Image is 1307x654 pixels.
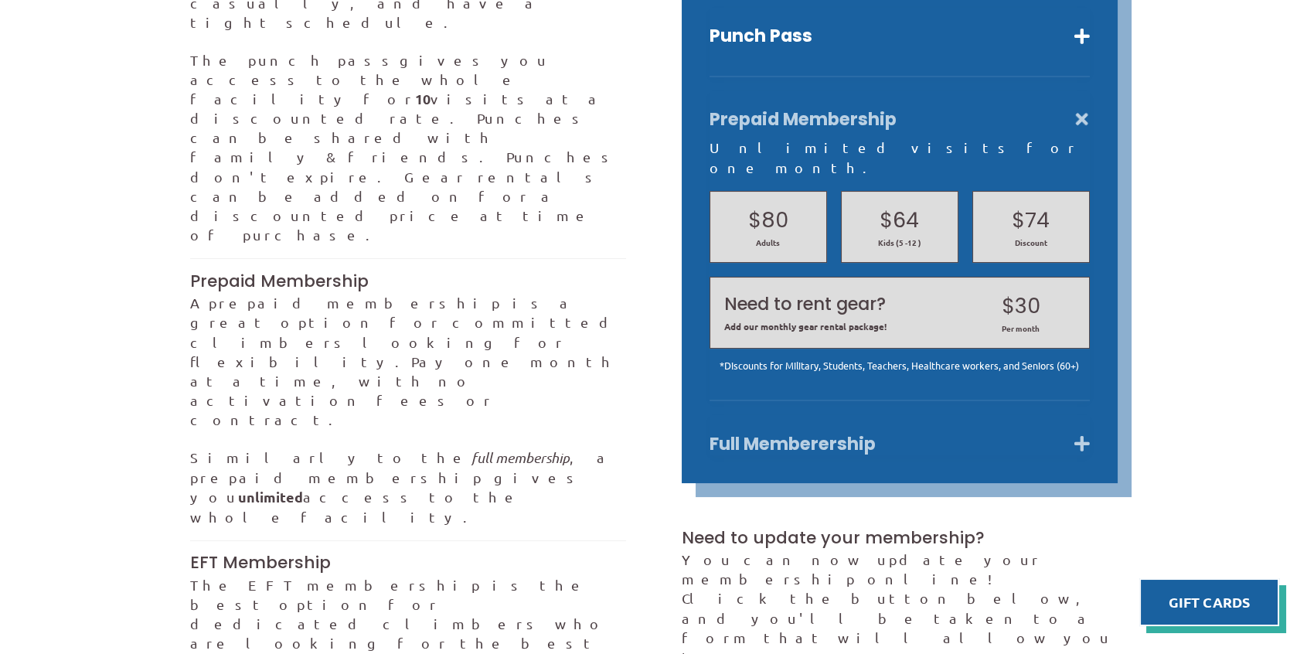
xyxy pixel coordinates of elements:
[724,320,954,332] span: Add our monthly gear rental package!
[190,293,626,429] p: Pay one month at a time, with no activation fees or contract.
[987,206,1075,235] h2: $74
[190,295,623,370] span: A prepaid membership is a great option for committed climbers looking for flexibility.
[967,323,1074,334] span: Per month
[190,52,619,244] span: gives you access to the whole facility for visits at a discounted rate. Punches can be shared wit...
[190,551,626,574] h3: EFT Membership
[190,270,626,293] h3: Prepaid Membership
[190,448,626,526] p: Similarly to the , a prepaid membership gives you access to the whole facility.
[471,449,570,466] em: full membership
[710,359,1090,373] div: *Discounts for Military, Students, Teachers, Healthcare workers, and Seniors (60+)
[724,292,954,317] h2: Need to rent gear?
[856,237,944,248] span: Kids (5 -12 )
[724,237,812,248] span: Adults
[415,90,431,107] strong: 10
[967,291,1074,321] h2: $30
[856,206,944,235] h2: $64
[987,237,1075,248] span: Discount
[190,50,626,245] p: The punch pass
[710,138,1090,176] div: Unlimited visits for one month.
[682,526,1118,550] h3: Need to update your membership?
[238,488,303,506] strong: unlimited
[724,206,812,235] h2: $80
